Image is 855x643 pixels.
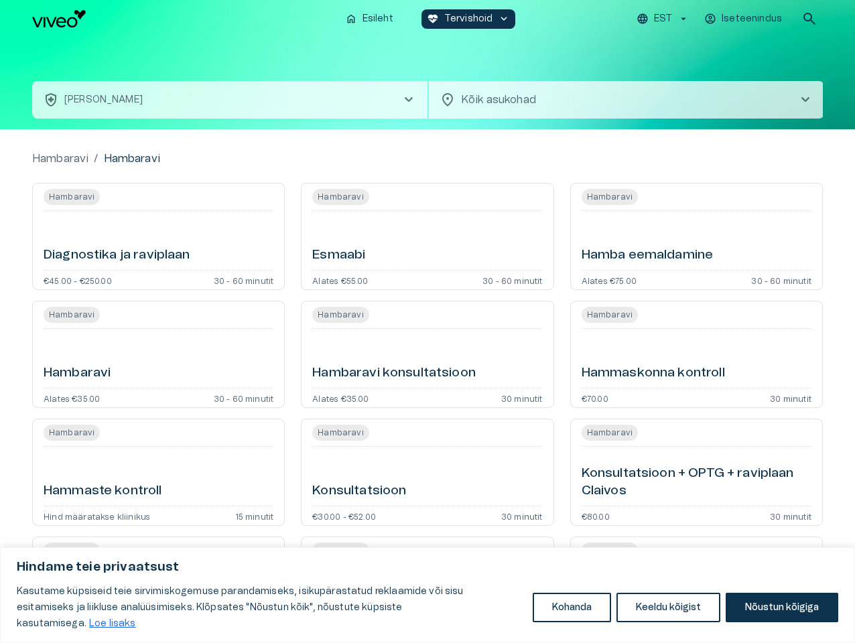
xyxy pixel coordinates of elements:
[533,593,611,622] button: Kohanda
[582,189,638,205] span: Hambaravi
[582,512,610,520] p: €80.00
[770,394,811,402] p: 30 minutit
[32,10,334,27] a: Navigate to homepage
[312,246,365,265] h6: Esmaabi
[726,593,838,622] button: Nõustun kõigiga
[796,5,823,32] button: open search modal
[582,276,637,284] p: Alates €75.00
[17,559,838,575] p: Hindame teie privaatsust
[582,246,714,265] h6: Hamba eemaldamine
[94,151,98,167] p: /
[440,92,456,108] span: location_on
[345,13,357,25] span: home
[498,13,510,25] span: keyboard_arrow_down
[312,276,368,284] p: Alates €55.00
[427,13,439,25] span: ecg_heart
[312,189,369,205] span: Hambaravi
[214,276,274,284] p: 30 - 60 minutit
[44,307,100,323] span: Hambaravi
[64,93,143,107] p: [PERSON_NAME]
[301,183,553,290] a: Open service booking details
[340,9,400,29] button: homeEsileht
[104,151,160,167] p: Hambaravi
[482,276,543,284] p: 30 - 60 minutit
[312,543,369,559] span: Hambaravi
[751,276,811,284] p: 30 - 60 minutit
[44,482,162,500] h6: Hammaste kontroll
[44,512,150,520] p: Hind määratakse kliinikus
[582,465,811,500] h6: Konsultatsioon + OPTG + raviplaan Claivos
[635,9,692,29] button: EST
[312,364,476,382] h6: Hambaravi konsultatsioon
[722,12,782,26] p: Iseteenindus
[44,189,100,205] span: Hambaravi
[582,307,638,323] span: Hambaravi
[17,583,523,632] p: Kasutame küpsiseid teie sirvimiskogemuse parandamiseks, isikupärastatud reklaamide või sisu esita...
[501,394,543,402] p: 30 minutit
[44,425,100,441] span: Hambaravi
[444,12,493,26] p: Tervishoid
[88,618,137,629] a: Loe lisaks
[312,482,406,500] h6: Konsultatsioon
[363,12,393,26] p: Esileht
[616,593,720,622] button: Keeldu kõigist
[702,9,785,29] button: Iseteenindus
[501,512,543,520] p: 30 minutit
[797,92,813,108] span: chevron_right
[570,183,823,290] a: Open service booking details
[44,276,112,284] p: €45.00 - €250.00
[421,9,516,29] button: ecg_heartTervishoidkeyboard_arrow_down
[32,10,86,27] img: Viveo logo
[44,543,100,559] span: Hambaravi
[43,92,59,108] span: health_and_safety
[312,425,369,441] span: Hambaravi
[582,425,638,441] span: Hambaravi
[570,419,823,526] a: Open service booking details
[312,512,376,520] p: €30.00 - €52.00
[582,364,725,382] h6: Hammaskonna kontroll
[32,151,88,167] a: Hambaravi
[301,301,553,408] a: Open service booking details
[32,183,285,290] a: Open service booking details
[801,11,817,27] span: search
[32,419,285,526] a: Open service booking details
[654,12,672,26] p: EST
[44,394,100,402] p: Alates €35.00
[32,301,285,408] a: Open service booking details
[312,394,369,402] p: Alates €35.00
[301,419,553,526] a: Open service booking details
[582,394,608,402] p: €70.00
[312,307,369,323] span: Hambaravi
[44,364,111,382] h6: Hambaravi
[461,92,776,108] p: Kõik asukohad
[44,246,190,265] h6: Diagnostika ja raviplaan
[214,394,274,402] p: 30 - 60 minutit
[570,301,823,408] a: Open service booking details
[770,512,811,520] p: 30 minutit
[401,92,417,108] span: chevron_right
[68,11,88,21] span: Help
[32,81,427,119] button: health_and_safety[PERSON_NAME]chevron_right
[235,512,274,520] p: 15 minutit
[582,543,638,559] span: Hambaravi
